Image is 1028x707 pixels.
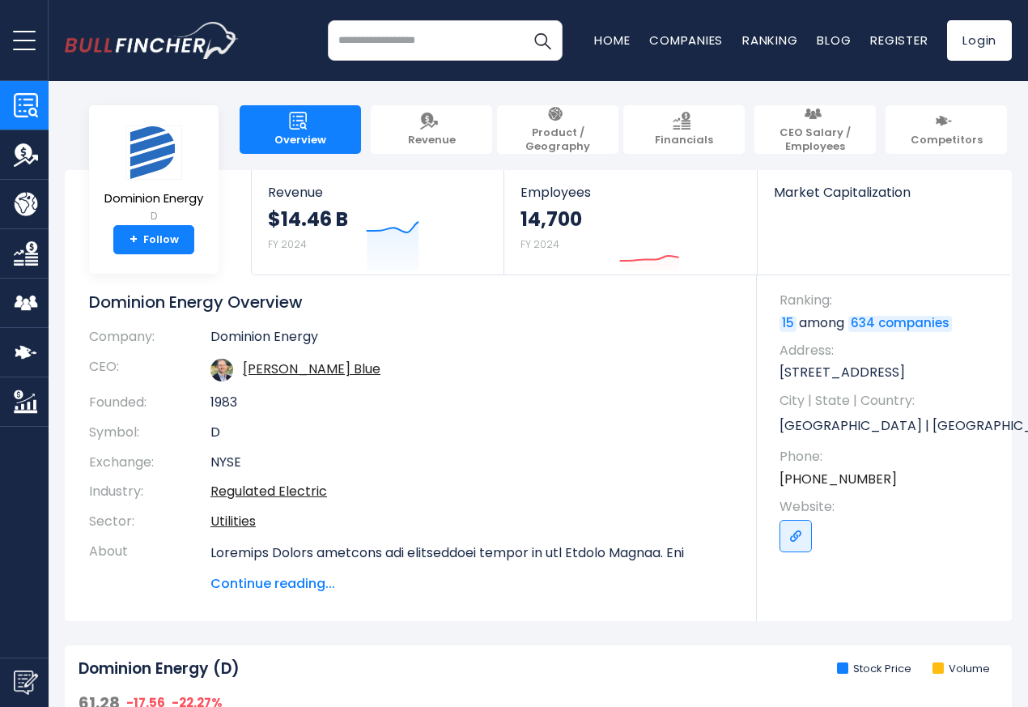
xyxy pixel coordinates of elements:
[268,237,307,251] small: FY 2024
[210,574,733,594] span: Continue reading...
[763,126,868,154] span: CEO Salary / Employees
[520,207,582,232] strong: 14,700
[130,232,138,247] strong: +
[932,662,990,676] li: Volume
[779,498,996,516] span: Website:
[104,192,203,206] span: Dominion Energy
[779,316,796,332] a: 15
[210,448,733,478] td: NYSE
[886,105,1007,154] a: Competitors
[89,537,210,594] th: About
[79,659,240,679] h2: Dominion Energy (D)
[758,170,1010,228] a: Market Capitalization
[268,207,348,232] strong: $14.46 B
[649,32,723,49] a: Companies
[89,477,210,507] th: Industry:
[210,418,733,448] td: D
[65,22,239,59] a: Go to homepage
[520,237,559,251] small: FY 2024
[89,448,210,478] th: Exchange:
[113,225,194,254] a: +Follow
[911,134,983,147] span: Competitors
[779,314,996,332] p: among
[210,512,256,530] a: Utilities
[779,342,996,360] span: Address:
[520,185,740,200] span: Employees
[210,359,233,381] img: robert-m-blue.jpg
[252,170,503,275] a: Revenue $14.46 B FY 2024
[104,209,203,224] small: D
[89,292,733,313] h1: Dominion Energy Overview
[104,125,204,226] a: Dominion Energy D
[89,329,210,352] th: Company:
[240,105,361,154] a: Overview
[210,482,327,500] a: Regulated Electric
[408,134,456,147] span: Revenue
[779,448,996,466] span: Phone:
[817,32,851,49] a: Blog
[594,32,630,49] a: Home
[268,185,487,200] span: Revenue
[779,364,996,381] p: [STREET_ADDRESS]
[655,134,713,147] span: Financials
[89,507,210,537] th: Sector:
[779,292,996,309] span: Ranking:
[742,32,797,49] a: Ranking
[522,20,563,61] button: Search
[779,471,897,488] a: [PHONE_NUMBER]
[754,105,876,154] a: CEO Salary / Employees
[89,418,210,448] th: Symbol:
[504,170,756,275] a: Employees 14,700 FY 2024
[210,388,733,418] td: 1983
[947,20,1012,61] a: Login
[243,360,380,378] a: ceo
[210,329,733,352] td: Dominion Energy
[848,316,952,332] a: 634 companies
[774,185,994,200] span: Market Capitalization
[779,414,996,438] p: [GEOGRAPHIC_DATA] | [GEOGRAPHIC_DATA] | US
[274,134,326,147] span: Overview
[623,105,745,154] a: Financials
[497,105,618,154] a: Product / Geography
[89,352,210,388] th: CEO:
[779,392,996,410] span: City | State | Country:
[870,32,928,49] a: Register
[837,662,911,676] li: Stock Price
[779,520,812,552] a: Go to link
[505,126,610,154] span: Product / Geography
[65,22,239,59] img: bullfincher logo
[371,105,492,154] a: Revenue
[89,388,210,418] th: Founded:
